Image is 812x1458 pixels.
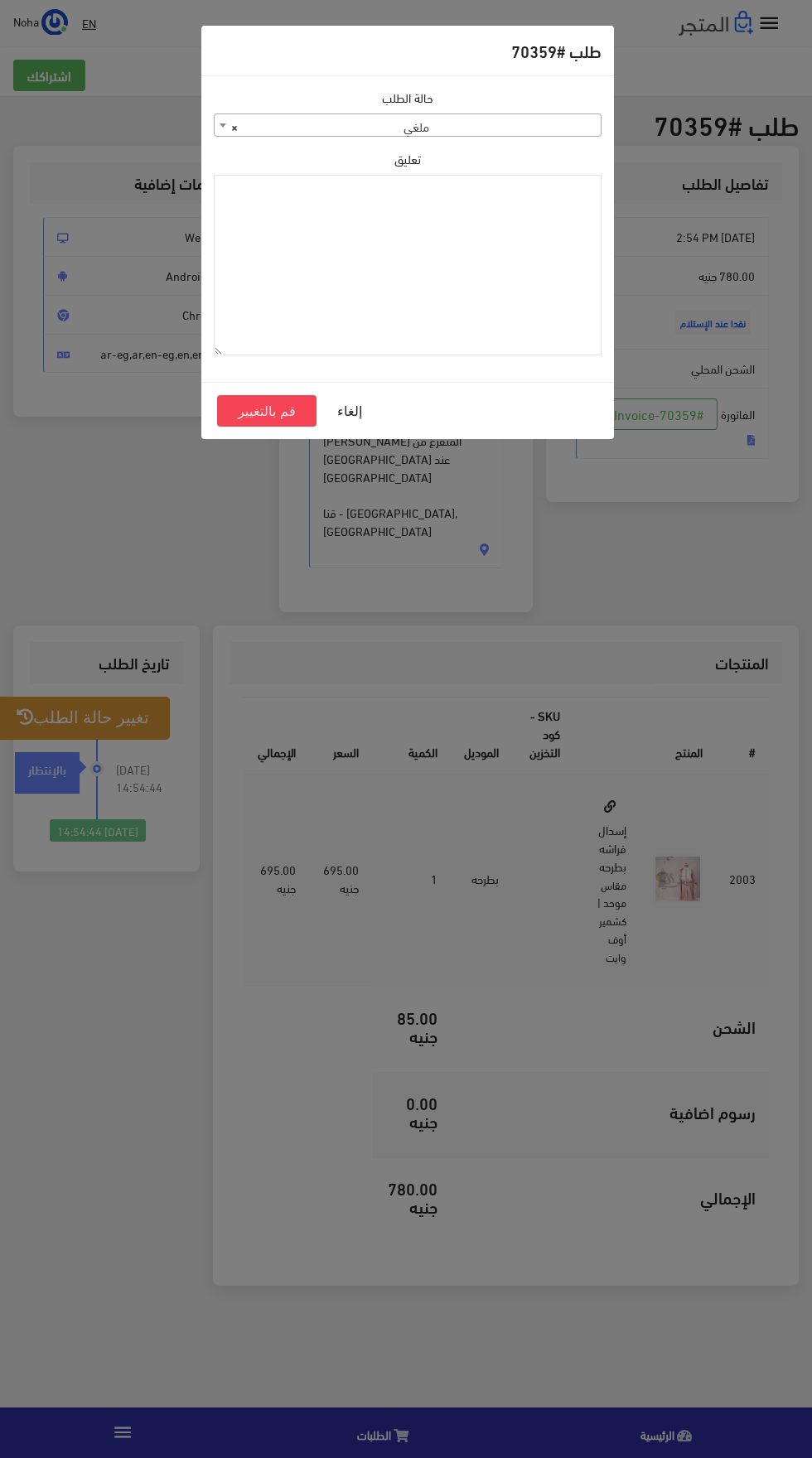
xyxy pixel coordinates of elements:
h5: طلب #70359 [511,38,602,63]
span: ملغي [214,113,602,137]
label: حالة الطلب [382,89,433,107]
span: ملغي [215,114,601,138]
label: تعليق [394,150,421,168]
button: إلغاء [317,395,383,427]
span: × [231,114,238,138]
button: قم بالتغيير [217,395,317,427]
